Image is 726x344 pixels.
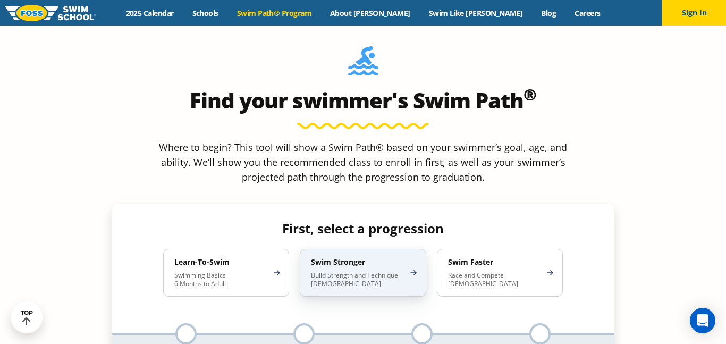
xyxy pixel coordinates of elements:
[174,271,267,288] p: Swimming Basics 6 Months to Adult
[21,309,33,326] div: TOP
[565,8,610,18] a: Careers
[321,8,420,18] a: About [PERSON_NAME]
[112,88,614,113] h2: Find your swimmer's Swim Path
[5,5,96,21] img: FOSS Swim School Logo
[155,140,571,184] p: Where to begin? This tool will show a Swim Path® based on your swimmer’s goal, age, and ability. ...
[690,308,715,333] div: Open Intercom Messenger
[183,8,227,18] a: Schools
[174,257,267,267] h4: Learn-To-Swim
[448,271,541,288] p: Race and Compete [DEMOGRAPHIC_DATA]
[116,8,183,18] a: 2025 Calendar
[311,257,404,267] h4: Swim Stronger
[448,257,541,267] h4: Swim Faster
[419,8,532,18] a: Swim Like [PERSON_NAME]
[348,46,378,82] img: Foss-Location-Swimming-Pool-Person.svg
[155,221,571,236] h4: First, select a progression
[227,8,320,18] a: Swim Path® Program
[532,8,565,18] a: Blog
[311,271,404,288] p: Build Strength and Technique [DEMOGRAPHIC_DATA]
[524,83,536,105] sup: ®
